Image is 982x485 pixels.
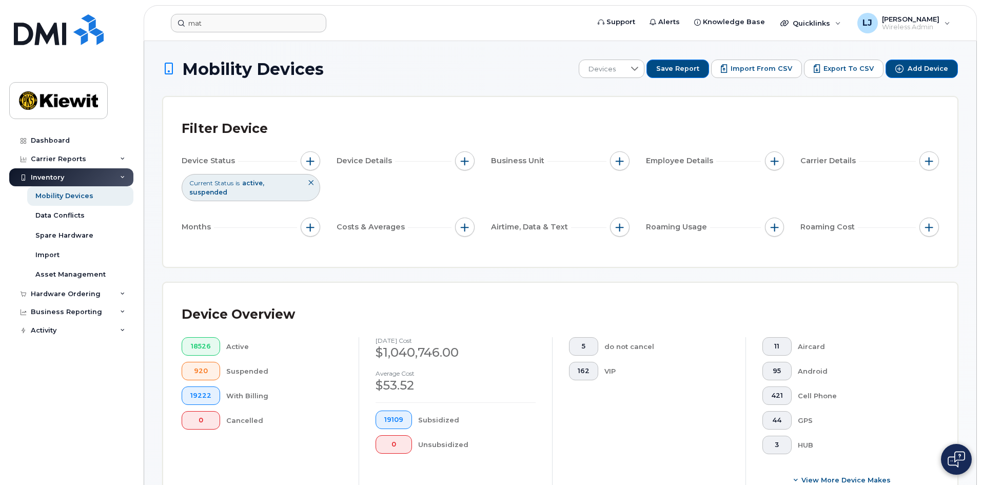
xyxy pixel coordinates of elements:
[771,342,783,351] span: 11
[771,367,783,375] span: 95
[801,475,891,485] span: View More Device Makes
[800,156,859,166] span: Carrier Details
[804,60,883,78] button: Export to CSV
[182,156,238,166] span: Device Status
[908,64,948,73] span: Add Device
[376,337,536,344] h4: [DATE] cost
[579,60,625,79] span: Devices
[182,60,324,78] span: Mobility Devices
[384,440,403,449] span: 0
[569,362,598,380] button: 162
[569,337,598,356] button: 5
[762,362,792,380] button: 95
[798,337,923,356] div: Aircard
[762,337,792,356] button: 11
[762,436,792,454] button: 3
[491,222,571,232] span: Airtime, Data & Text
[656,64,699,73] span: Save Report
[182,222,214,232] span: Months
[190,416,211,424] span: 0
[190,392,211,400] span: 19222
[376,435,412,454] button: 0
[771,392,783,400] span: 421
[376,377,536,394] div: $53.52
[771,416,783,424] span: 44
[189,188,227,196] span: suspended
[182,362,220,380] button: 920
[798,362,923,380] div: Android
[762,411,792,430] button: 44
[646,156,716,166] span: Employee Details
[578,367,590,375] span: 162
[182,337,220,356] button: 18526
[190,367,211,375] span: 920
[384,416,403,424] span: 19109
[376,370,536,377] h4: Average cost
[604,362,730,380] div: VIP
[226,386,343,405] div: With Billing
[226,411,343,430] div: Cancelled
[948,451,965,468] img: Open chat
[337,156,395,166] span: Device Details
[337,222,408,232] span: Costs & Averages
[823,64,874,73] span: Export to CSV
[226,362,343,380] div: Suspended
[646,60,709,78] button: Save Report
[182,411,220,430] button: 0
[886,60,958,78] button: Add Device
[242,179,264,187] span: active
[190,342,211,351] span: 18526
[376,411,412,429] button: 19109
[418,435,536,454] div: Unsubsidized
[235,179,240,187] span: is
[771,441,783,449] span: 3
[711,60,802,78] button: Import from CSV
[182,115,268,142] div: Filter Device
[798,386,923,405] div: Cell Phone
[226,337,343,356] div: Active
[578,342,590,351] span: 5
[798,436,923,454] div: HUB
[798,411,923,430] div: GPS
[418,411,536,429] div: Subsidized
[376,344,536,361] div: $1,040,746.00
[762,386,792,405] button: 421
[604,337,730,356] div: do not cancel
[182,301,295,328] div: Device Overview
[800,222,858,232] span: Roaming Cost
[646,222,710,232] span: Roaming Usage
[189,179,233,187] span: Current Status
[491,156,547,166] span: Business Unit
[182,386,220,405] button: 19222
[731,64,792,73] span: Import from CSV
